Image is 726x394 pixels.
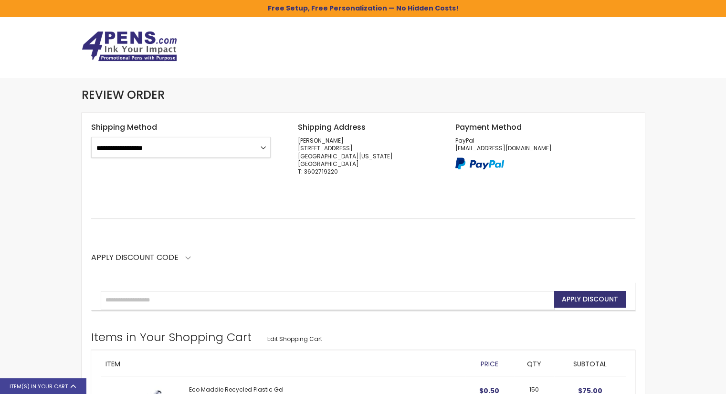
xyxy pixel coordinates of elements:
img: 4Pens Custom Pens and Promotional Products [82,31,177,62]
span: Shipping Method [91,122,157,133]
span: Payment Method [455,122,522,133]
address: [PERSON_NAME] [STREET_ADDRESS] [GEOGRAPHIC_DATA][US_STATE] [GEOGRAPHIC_DATA] T: 3602719220 [298,137,429,176]
span: Edit Shopping Cart [267,335,322,343]
strong: Apply Discount Code [91,252,179,271]
a: Edit Shopping Cart [267,335,322,343]
span: 150 [529,385,539,394]
span: Review Order [82,87,165,103]
span: Apply Discount [562,294,618,304]
th: Qty [514,360,554,376]
th: Item [101,360,465,376]
img: paypal [455,157,504,170]
strong: Items in Your Shopping Cart [91,329,252,345]
th: Price [465,360,515,376]
span: Shipping Address [298,122,366,133]
th: Subtotal [554,360,625,376]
